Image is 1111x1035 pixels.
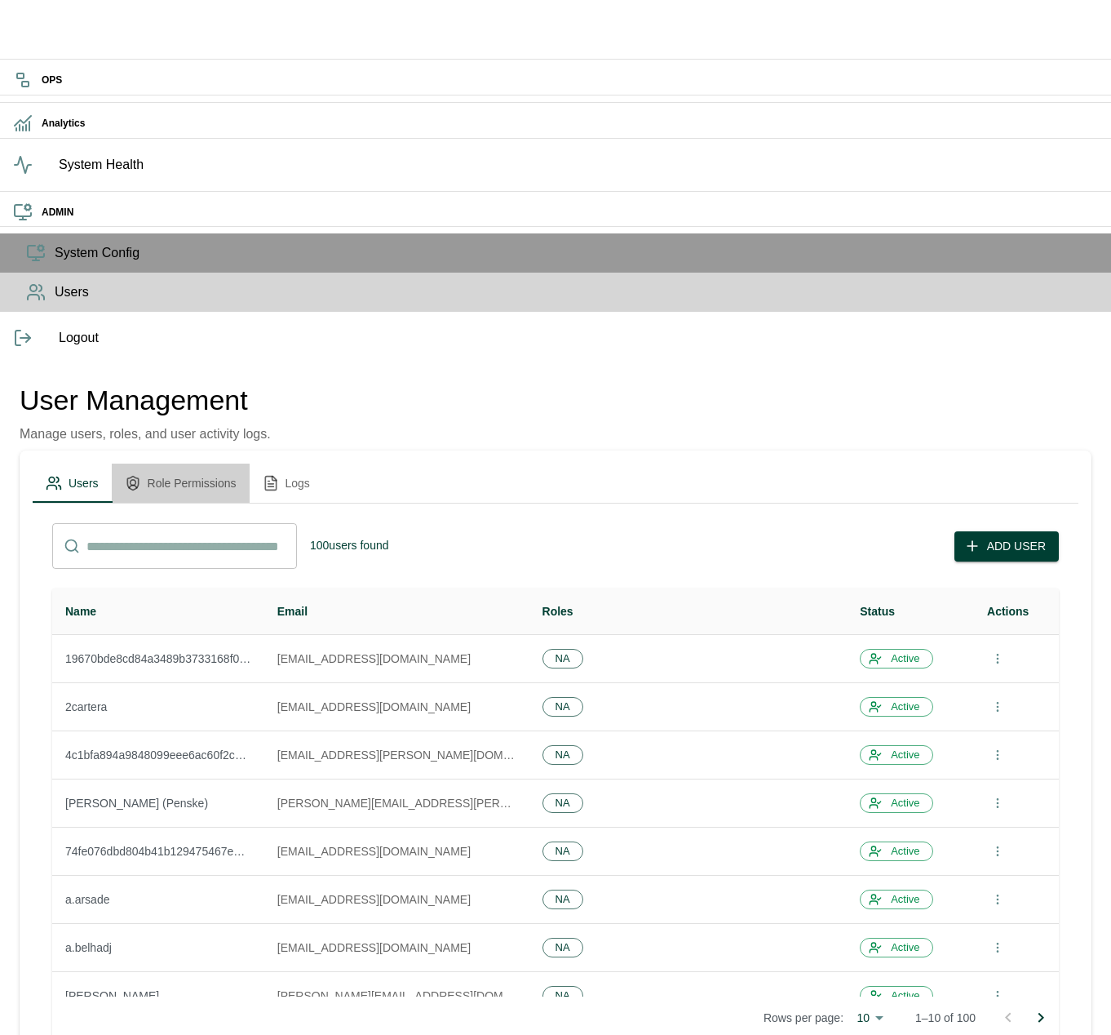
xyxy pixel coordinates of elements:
[55,243,1098,263] span: System Config
[277,988,516,1004] p: [PERSON_NAME][EMAIL_ADDRESS][DOMAIN_NAME]
[764,1010,843,1026] p: Rows per page:
[59,328,1098,348] span: Logout
[885,844,925,860] span: Active
[250,464,323,503] button: Logs
[885,748,925,763] span: Active
[65,602,251,621] div: Name
[277,891,516,908] p: [EMAIL_ADDRESS][DOMAIN_NAME]
[310,537,389,555] h6: 100 users found
[65,747,251,763] p: 4c1bfa894a9848099eee6ac60f2cd0ffbrian.[PERSON_NAME]
[277,939,516,956] p: [EMAIL_ADDRESS][DOMAIN_NAME]
[550,748,576,763] span: NA
[1025,1002,1057,1034] button: Go to next page
[885,700,925,715] span: Active
[65,843,251,860] p: 74fe076dbd804b41b129475467e9d564lanovas
[65,891,251,908] p: a.arsade
[65,795,251,811] p: [PERSON_NAME] (Penske)
[550,988,576,1004] span: NA
[277,795,516,811] p: [PERSON_NAME][EMAIL_ADDRESS][PERSON_NAME][DOMAIN_NAME]
[277,843,516,860] p: [EMAIL_ADDRESS][DOMAIN_NAME]
[550,844,576,860] span: NA
[112,464,250,503] button: Role Permissions
[885,892,925,908] span: Active
[55,282,1098,302] span: Users
[550,651,576,667] span: NA
[885,988,925,1004] span: Active
[20,424,271,444] p: Manage users, roles, and user activity logs.
[954,531,1059,562] button: Add User
[885,651,925,667] span: Active
[277,699,516,715] p: [EMAIL_ADDRESS][DOMAIN_NAME]
[542,602,834,621] div: Roles
[915,1010,976,1026] p: 1–10 of 100
[277,747,516,763] p: [EMAIL_ADDRESS][PERSON_NAME][DOMAIN_NAME]
[850,1006,889,1030] div: 10
[885,940,925,956] span: Active
[885,796,925,811] span: Active
[33,464,1078,503] div: admin tabs
[42,205,1098,220] h6: ADMIN
[59,155,1098,175] span: System Health
[277,602,516,621] div: Email
[65,939,251,956] p: a.belhadj
[33,464,112,503] button: Users
[987,602,1046,621] div: Actions
[860,602,961,621] div: Status
[20,384,271,418] h4: User Management
[65,699,251,715] p: 2cartera
[42,73,1098,88] h6: OPS
[550,892,576,908] span: NA
[277,651,516,667] p: [EMAIL_ADDRESS][DOMAIN_NAME]
[42,116,1098,131] h6: Analytics
[550,940,576,956] span: NA
[65,651,251,667] p: 19670bde8cd84a3489b3733168f0c77fjjpayne
[550,700,576,715] span: NA
[550,796,576,811] span: NA
[65,988,251,1004] p: [PERSON_NAME]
